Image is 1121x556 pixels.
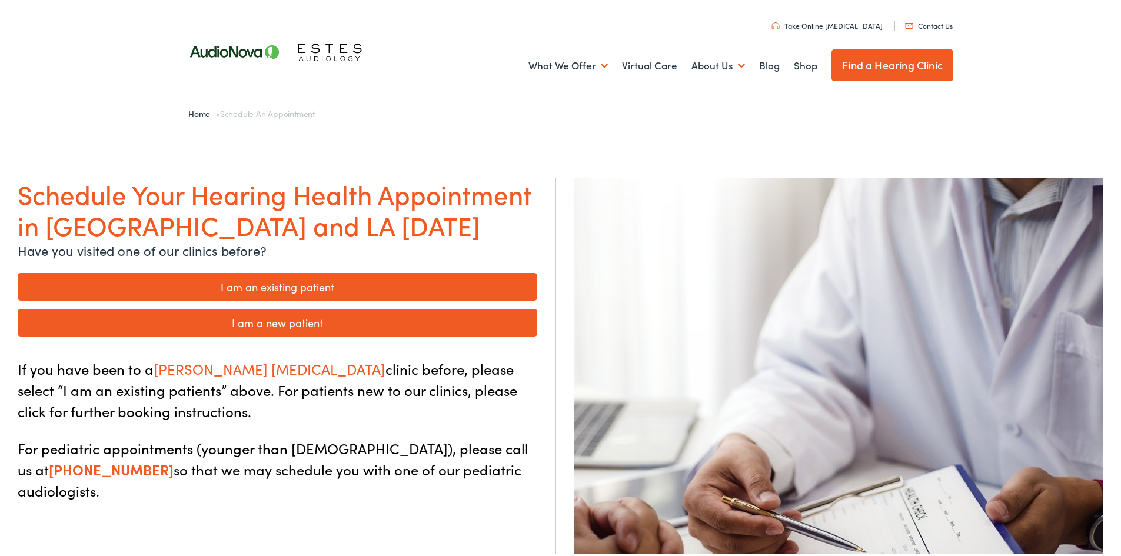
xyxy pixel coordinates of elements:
[794,42,817,85] a: Shop
[188,105,315,117] span: »
[154,357,385,376] span: [PERSON_NAME] [MEDICAL_DATA]
[18,435,537,499] p: For pediatric appointments (younger than [DEMOGRAPHIC_DATA]), please call us at so that we may sc...
[622,42,677,85] a: Virtual Care
[831,47,953,79] a: Find a Hearing Clinic
[188,105,216,117] a: Home
[18,271,537,298] a: I am an existing patient
[691,42,745,85] a: About Us
[220,105,315,117] span: Schedule an Appointment
[18,307,537,334] a: I am a new patient
[759,42,780,85] a: Blog
[528,42,608,85] a: What We Offer
[49,457,174,477] a: [PHONE_NUMBER]
[905,21,913,26] img: utility icon
[18,238,537,258] p: Have you visited one of our clinics before?
[18,356,537,420] p: If you have been to a clinic before, please select “I am an existing patients” above. For patient...
[905,18,953,28] a: Contact Us
[771,18,883,28] a: Take Online [MEDICAL_DATA]
[18,176,537,238] h1: Schedule Your Hearing Health Appointment in [GEOGRAPHIC_DATA] and LA [DATE]
[771,20,780,27] img: utility icon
